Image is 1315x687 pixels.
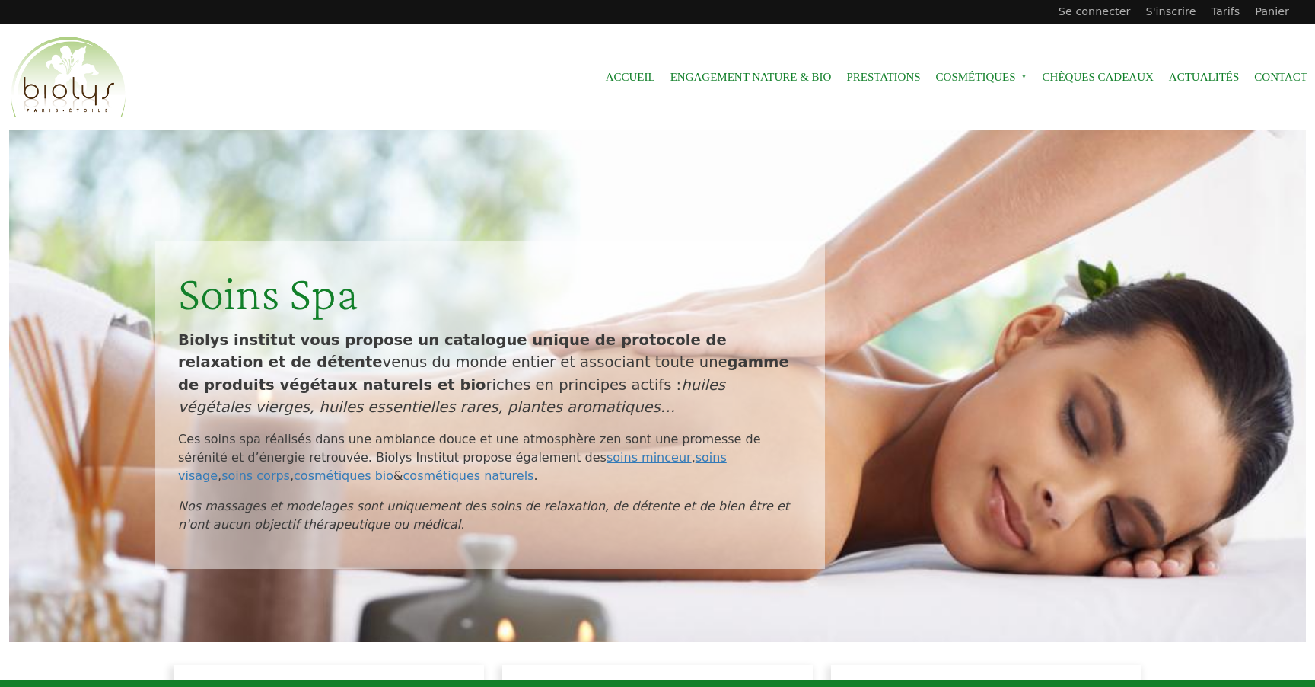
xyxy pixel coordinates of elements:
a: cosmétiques naturels [403,468,534,483]
p: venus du monde entier et associant toute une riches en principes actifs : [178,329,802,418]
span: » [1021,74,1027,80]
a: Accueil [606,60,655,94]
span: Cosmétiques [936,60,1027,94]
em: Nos massages et modelages sont uniquement des soins de relaxation, de détente et de bien être et ... [178,499,789,532]
strong: Biolys institut vous propose un catalogue unique de protocole de relaxation et de détente [178,331,727,371]
img: Accueil [8,34,129,121]
strong: gamme de produits végétaux naturels et bio [178,353,789,393]
a: Actualités [1169,60,1240,94]
a: Contact [1254,60,1307,94]
div: Soins Spa [178,264,802,323]
a: soins minceur [607,450,692,465]
a: Chèques cadeaux [1043,60,1154,94]
a: Prestations [846,60,920,94]
a: Engagement Nature & Bio [670,60,832,94]
a: soins corps [221,468,290,483]
a: cosmétiques bio [294,468,393,483]
p: Ces soins spa réalisés dans une ambiance douce et une atmosphère zen sont une promesse de sérénit... [178,430,802,485]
